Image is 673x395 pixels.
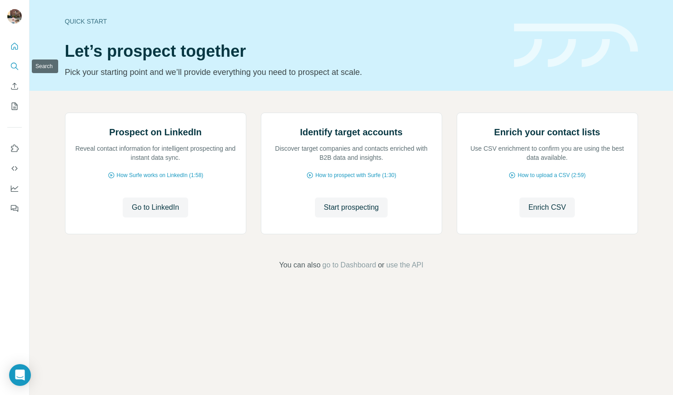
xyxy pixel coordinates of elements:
h2: Identify target accounts [300,126,403,138]
button: Enrich CSV [7,78,22,94]
h1: Let’s prospect together [65,42,503,60]
button: go to Dashboard [322,260,376,271]
button: Start prospecting [315,197,388,217]
span: Enrich CSV [528,202,566,213]
button: Use Surfe API [7,160,22,177]
button: Use Surfe on LinkedIn [7,140,22,157]
span: How Surfe works on LinkedIn (1:58) [117,171,204,179]
p: Discover target companies and contacts enriched with B2B data and insights. [270,144,433,162]
img: Avatar [7,9,22,24]
button: Feedback [7,200,22,217]
button: use the API [386,260,424,271]
h2: Prospect on LinkedIn [109,126,201,138]
button: Search [7,58,22,74]
span: Go to LinkedIn [132,202,179,213]
span: You can also [279,260,320,271]
span: How to prospect with Surfe (1:30) [315,171,396,179]
p: Reveal contact information for intelligent prospecting and instant data sync. [75,144,237,162]
div: Open Intercom Messenger [9,364,31,386]
span: Start prospecting [324,202,379,213]
span: How to upload a CSV (2:59) [518,171,585,179]
p: Use CSV enrichment to confirm you are using the best data available. [466,144,628,162]
div: Quick start [65,17,503,26]
p: Pick your starting point and we’ll provide everything you need to prospect at scale. [65,66,503,79]
button: Dashboard [7,180,22,197]
span: or [378,260,384,271]
button: Enrich CSV [519,197,575,217]
button: My lists [7,98,22,114]
button: Quick start [7,38,22,54]
img: banner [514,24,638,68]
button: Go to LinkedIn [123,197,188,217]
h2: Enrich your contact lists [494,126,600,138]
